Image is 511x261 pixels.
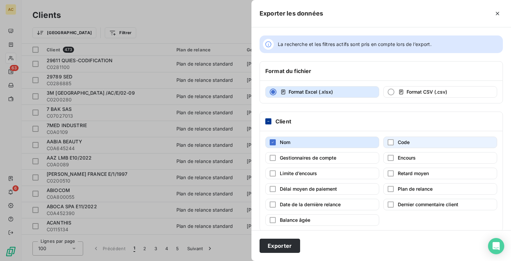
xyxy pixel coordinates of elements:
[280,217,310,223] span: Balance âgée
[278,41,432,48] span: La recherche et les filtres actifs sont pris en compte lors de l’export.
[280,186,337,192] span: Délai moyen de paiement
[280,170,317,176] span: Limite d’encours
[407,89,447,95] span: Format CSV (.csv)
[398,201,458,207] span: Dernier commentaire client
[265,214,379,226] button: Balance âgée
[280,155,336,161] span: Gestionnaires de compte
[488,238,504,254] div: Open Intercom Messenger
[383,86,497,98] button: Format CSV (.csv)
[383,183,497,195] button: Plan de relance
[398,170,429,176] span: Retard moyen
[265,67,312,75] h6: Format du fichier
[265,86,379,98] button: Format Excel (.xlsx)
[289,89,333,95] span: Format Excel (.xlsx)
[398,155,416,161] span: Encours
[265,137,379,148] button: Nom
[265,152,379,164] button: Gestionnaires de compte
[280,201,341,207] span: Date de la dernière relance
[260,9,323,18] h5: Exporter les données
[383,199,497,210] button: Dernier commentaire client
[383,152,497,164] button: Encours
[265,168,379,179] button: Limite d’encours
[275,117,291,125] h6: Client
[383,168,497,179] button: Retard moyen
[265,199,379,210] button: Date de la dernière relance
[398,139,410,145] span: Code
[260,239,300,253] button: Exporter
[383,137,497,148] button: Code
[398,186,433,192] span: Plan de relance
[280,139,290,145] span: Nom
[265,183,379,195] button: Délai moyen de paiement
